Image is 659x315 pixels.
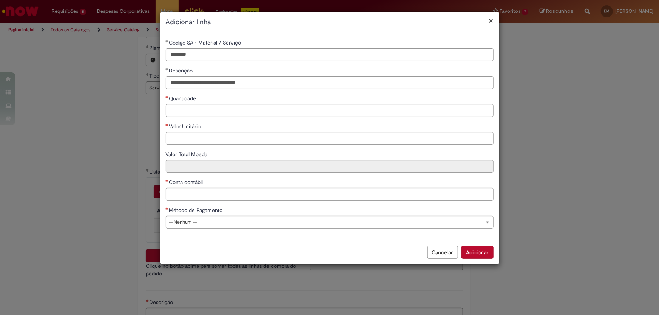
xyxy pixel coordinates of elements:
[166,179,169,182] span: Necessários
[166,104,494,117] input: Quantidade
[489,17,494,25] button: Fechar modal
[166,151,209,158] span: Somente leitura - Valor Total Moeda
[166,17,494,27] h2: Adicionar linha
[166,95,169,98] span: Necessários
[166,40,169,43] span: Obrigatório Preenchido
[169,123,202,130] span: Valor Unitário
[169,95,198,102] span: Quantidade
[169,216,478,228] span: -- Nenhum --
[427,246,458,259] button: Cancelar
[166,123,169,126] span: Necessários
[169,67,194,74] span: Descrição
[169,207,224,214] span: Método de Pagamento
[166,188,494,201] input: Conta contábil
[166,68,169,71] span: Obrigatório Preenchido
[166,160,494,173] input: Valor Total Moeda
[166,48,494,61] input: Código SAP Material / Serviço
[461,246,494,259] button: Adicionar
[169,179,205,186] span: Conta contábil
[166,207,169,210] span: Necessários
[169,39,243,46] span: Código SAP Material / Serviço
[166,132,494,145] input: Valor Unitário
[166,76,494,89] input: Descrição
